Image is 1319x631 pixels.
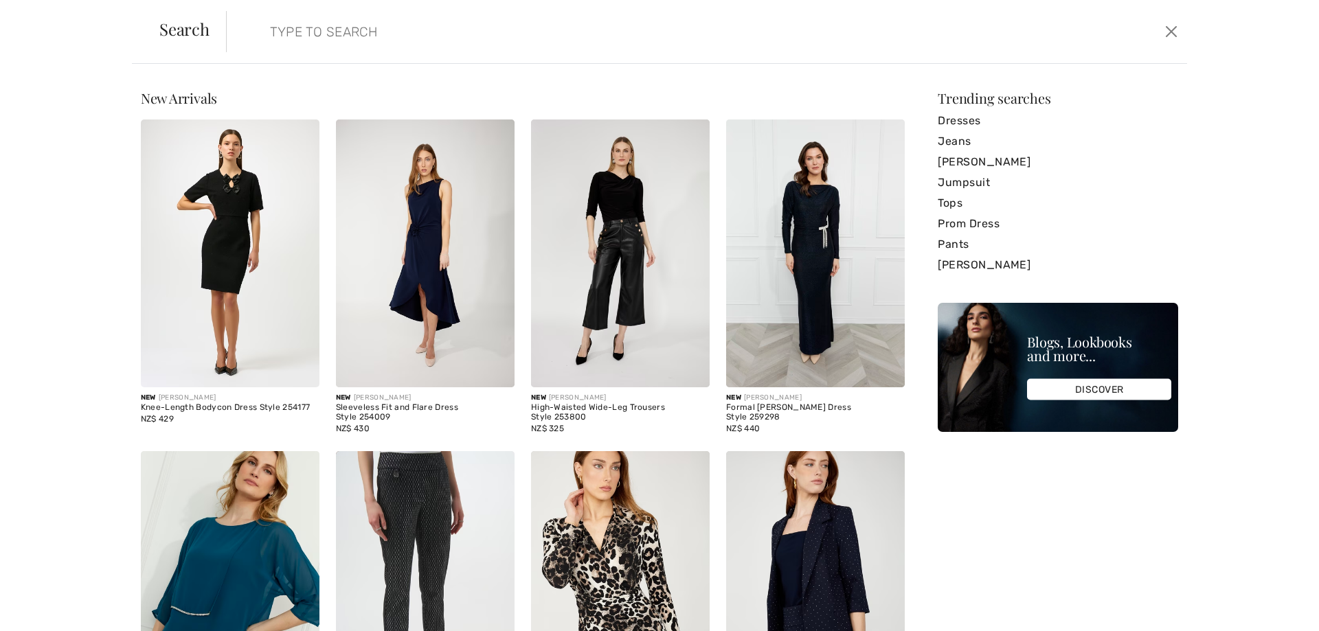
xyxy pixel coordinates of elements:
[141,393,319,403] div: [PERSON_NAME]
[938,303,1178,432] img: Blogs, Lookbooks and more...
[141,403,319,413] div: Knee-Length Bodycon Dress Style 254177
[531,424,564,433] span: NZ$ 325
[336,119,515,387] img: Sleeveless Fit and Flare Dress Style 254009. Midnight
[938,214,1178,234] a: Prom Dress
[726,403,905,422] div: Formal [PERSON_NAME] Dress Style 259298
[336,424,370,433] span: NZ$ 430
[938,152,1178,172] a: [PERSON_NAME]
[726,393,905,403] div: [PERSON_NAME]
[1027,379,1171,400] div: DISCOVER
[726,393,741,402] span: New
[531,403,710,422] div: High-Waisted Wide-Leg Trousers Style 253800
[260,11,936,52] input: TYPE TO SEARCH
[141,393,156,402] span: New
[938,111,1178,131] a: Dresses
[141,119,319,387] img: Knee-Length Bodycon Dress Style 254177. Black
[938,131,1178,152] a: Jeans
[938,193,1178,214] a: Tops
[336,393,351,402] span: New
[141,414,174,424] span: NZ$ 429
[531,119,710,387] img: High-Waisted Wide-Leg Trousers Style 253800. Black
[938,172,1178,193] a: Jumpsuit
[159,21,210,37] span: Search
[1161,21,1182,43] button: Close
[938,91,1178,105] div: Trending searches
[531,393,710,403] div: [PERSON_NAME]
[31,10,59,22] span: Help
[336,403,515,422] div: Sleeveless Fit and Flare Dress Style 254009
[726,119,905,387] img: Formal Maxi Sheath Dress Style 259298. Twilight
[141,89,217,107] span: New Arrivals
[336,393,515,403] div: [PERSON_NAME]
[938,255,1178,275] a: [PERSON_NAME]
[531,393,546,402] span: New
[1027,335,1171,363] div: Blogs, Lookbooks and more...
[726,424,760,433] span: NZ$ 440
[938,234,1178,255] a: Pants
